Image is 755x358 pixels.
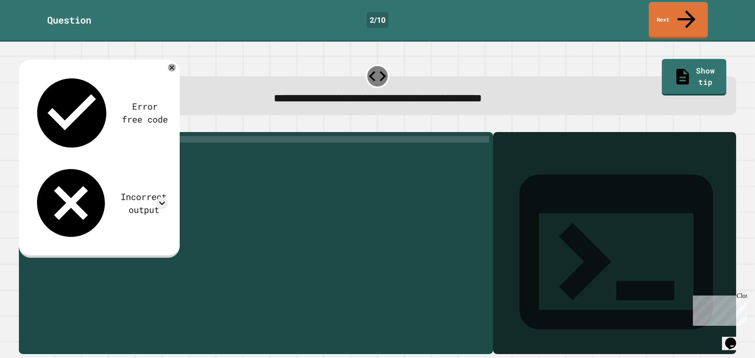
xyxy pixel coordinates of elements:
div: Error free code [122,100,168,126]
div: Question [47,13,91,27]
div: Incorrect output [120,190,168,216]
a: Next [649,2,708,38]
a: Show tip [662,59,726,95]
iframe: chat widget [690,292,747,326]
div: 2 / 10 [366,12,389,28]
div: Chat with us now!Close [3,3,54,50]
iframe: chat widget [722,327,747,350]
